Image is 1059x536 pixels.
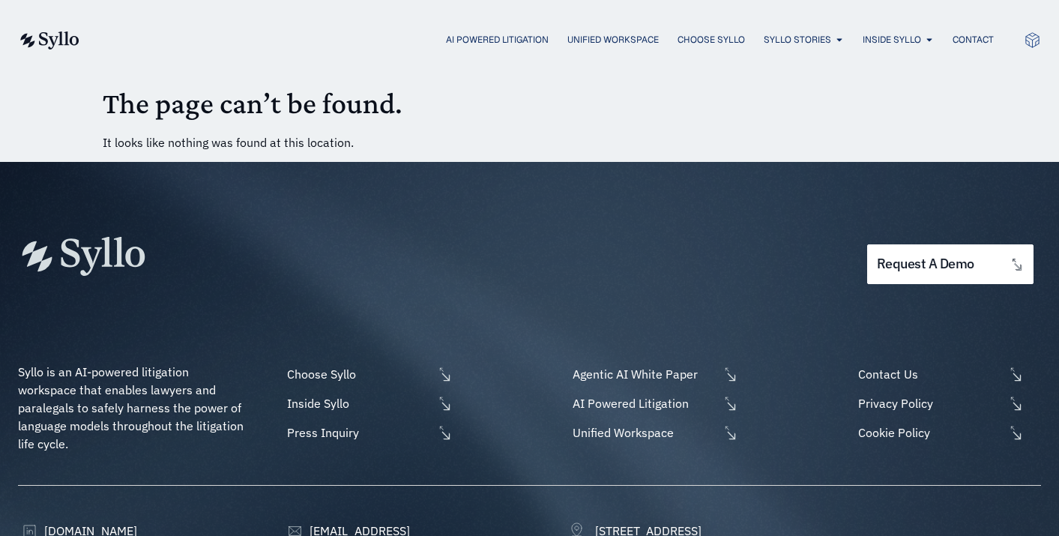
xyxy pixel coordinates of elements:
[569,394,719,412] span: AI Powered Litigation
[283,424,433,442] span: Press Inquiry
[103,85,957,121] h1: The page can’t be found.
[854,365,1041,383] a: Contact Us
[854,365,1004,383] span: Contact Us
[569,365,719,383] span: Agentic AI White Paper
[877,257,974,271] span: request a demo
[854,424,1004,442] span: Cookie Policy
[283,365,453,383] a: Choose Syllo
[283,394,453,412] a: Inside Syllo
[569,394,738,412] a: AI Powered Litigation
[678,33,745,46] a: Choose Syllo
[569,424,719,442] span: Unified Workspace
[863,33,921,46] a: Inside Syllo
[18,31,79,49] img: syllo
[283,365,433,383] span: Choose Syllo
[283,394,433,412] span: Inside Syllo
[953,33,994,46] a: Contact
[569,424,738,442] a: Unified Workspace
[764,33,831,46] a: Syllo Stories
[854,424,1041,442] a: Cookie Policy
[103,133,957,151] p: It looks like nothing was found at this location.
[109,33,994,47] nav: Menu
[854,394,1041,412] a: Privacy Policy
[867,244,1034,284] a: request a demo
[569,365,738,383] a: Agentic AI White Paper
[567,33,659,46] a: Unified Workspace
[109,33,994,47] div: Menu Toggle
[854,394,1004,412] span: Privacy Policy
[283,424,453,442] a: Press Inquiry
[446,33,549,46] a: AI Powered Litigation
[18,364,247,451] span: Syllo is an AI-powered litigation workspace that enables lawyers and paralegals to safely harness...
